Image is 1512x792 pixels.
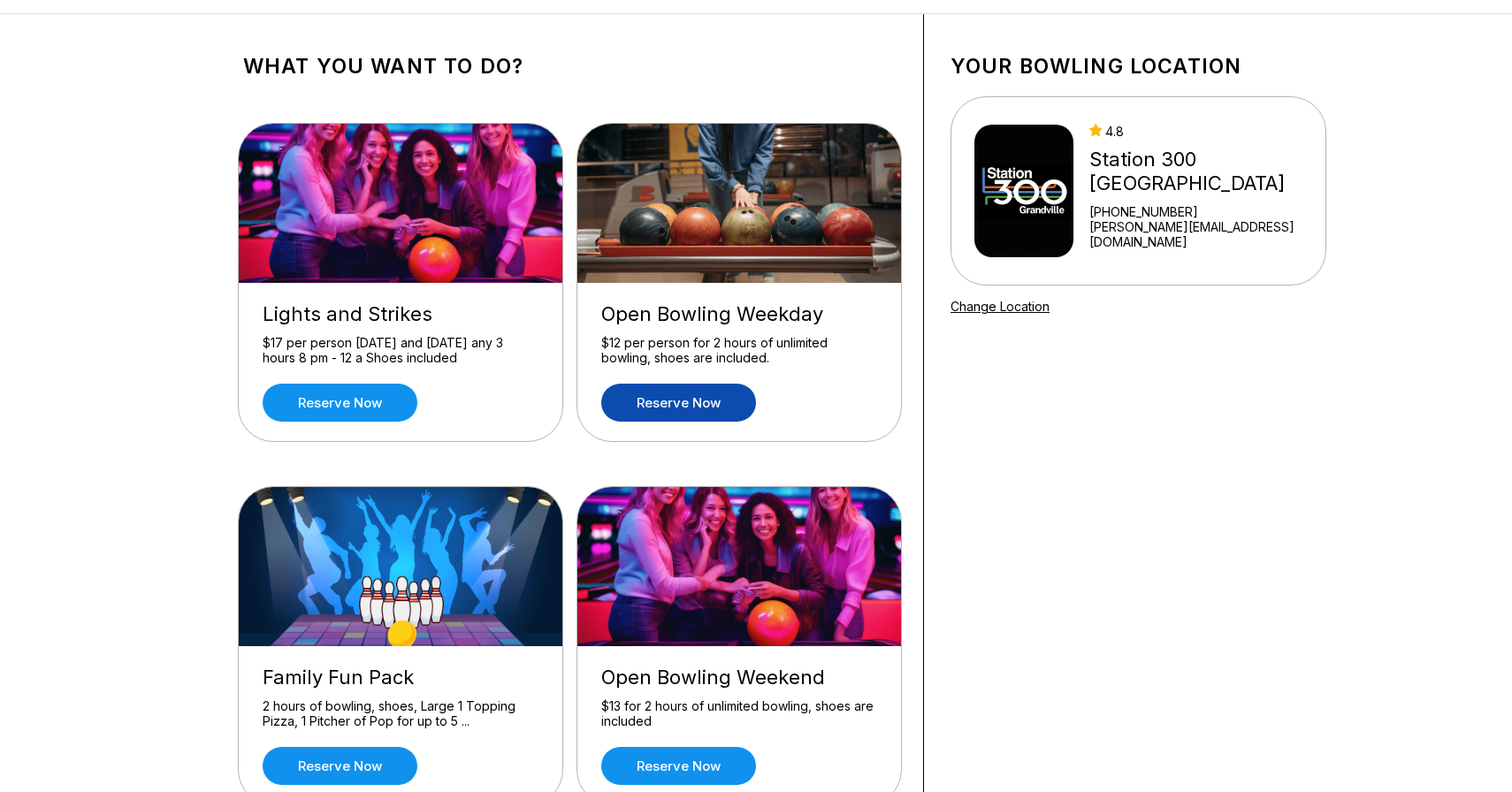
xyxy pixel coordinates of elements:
div: Open Bowling Weekday [601,302,877,326]
img: Open Bowling Weekday [577,124,903,283]
div: $13 for 2 hours of unlimited bowling, shoes are included [601,698,877,729]
img: Family Fun Pack [239,487,564,646]
a: Reserve now [601,747,756,785]
img: Open Bowling Weekend [577,487,903,646]
h1: What you want to do? [243,54,897,79]
h1: Your bowling location [951,54,1326,79]
a: Reserve now [263,747,417,785]
div: Station 300 [GEOGRAPHIC_DATA] [1089,148,1318,195]
a: Reserve now [263,384,417,422]
a: [PERSON_NAME][EMAIL_ADDRESS][DOMAIN_NAME] [1089,219,1318,249]
div: [PHONE_NUMBER] [1089,204,1318,219]
div: Lights and Strikes [263,302,538,326]
img: Station 300 Grandville [974,125,1073,257]
div: Family Fun Pack [263,666,538,689]
a: Change Location [951,299,1050,314]
img: Lights and Strikes [239,124,564,283]
a: Reserve now [601,384,756,422]
div: $12 per person for 2 hours of unlimited bowling, shoes are included. [601,335,877,366]
div: 2 hours of bowling, shoes, Large 1 Topping Pizza, 1 Pitcher of Pop for up to 5 ... [263,698,538,729]
div: $17 per person [DATE] and [DATE] any 3 hours 8 pm - 12 a Shoes included [263,335,538,366]
div: 4.8 [1089,124,1318,139]
div: Open Bowling Weekend [601,666,877,689]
